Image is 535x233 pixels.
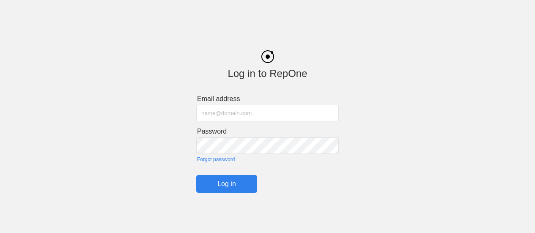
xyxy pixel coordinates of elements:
a: Forgot password [197,156,339,162]
img: black_logo.png [261,50,274,63]
input: Log in [196,175,257,193]
label: Email address [197,95,339,103]
label: Password [197,128,339,135]
div: Log in to RepOne [196,68,339,79]
input: name@domain.com [196,105,339,121]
